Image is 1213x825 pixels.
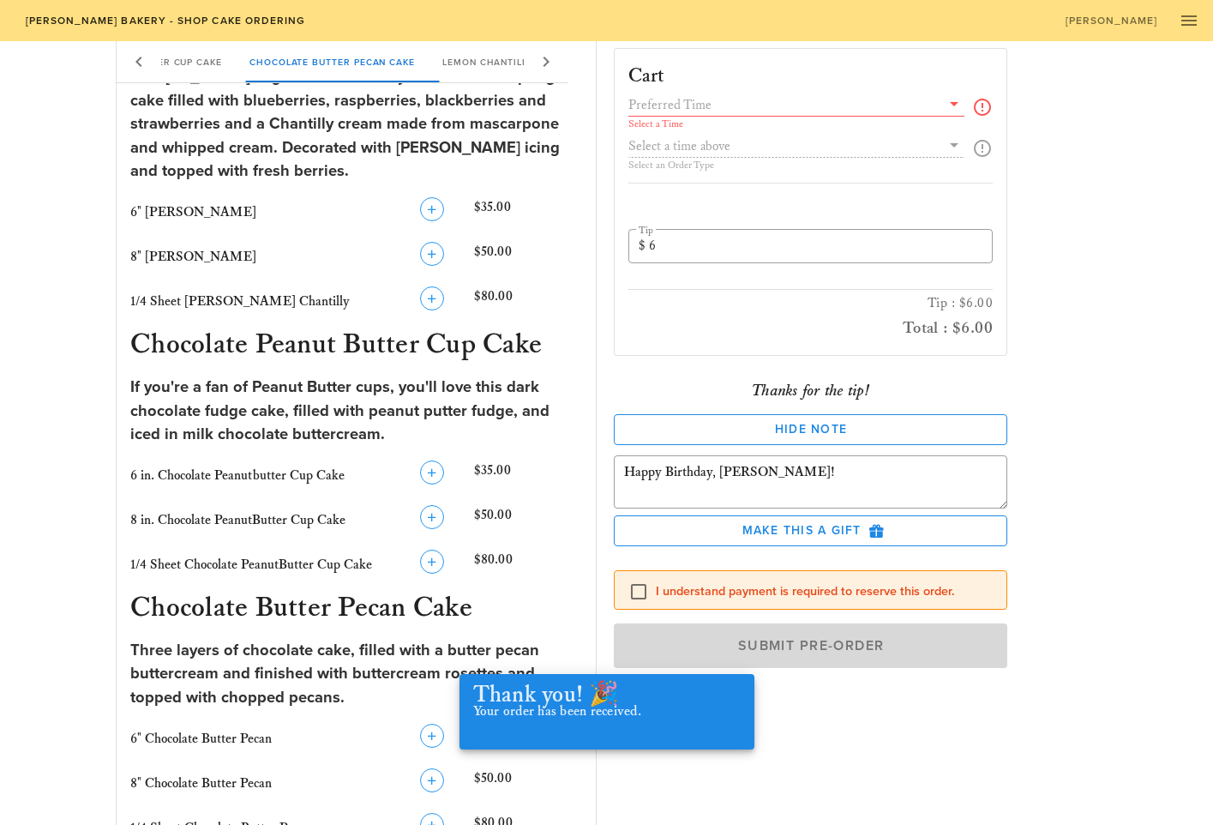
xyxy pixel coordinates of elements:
[614,515,1008,546] button: Make this a Gift
[24,15,305,27] span: [PERSON_NAME] Bakery - Shop Cake Ordering
[614,623,1008,668] button: Submit Pre-Order
[628,314,994,341] h2: Total : $6.00
[471,502,585,539] div: $50.00
[1054,9,1168,33] a: [PERSON_NAME]
[639,238,649,255] div: $
[473,686,641,703] h1: Thank you! 🎉
[628,93,941,116] input: Preferred Time
[130,512,345,528] span: 8 in. Chocolate PeanutButter Cup Cake
[130,65,582,184] div: This [US_STATE] Legend has three layers of almond sponge cake filled with blueberries, raspberrie...
[473,703,641,731] h3: Your order has been received.
[130,467,345,484] span: 6 in. Chocolate Peanutbutter Cup Cake
[634,637,988,654] span: Submit Pre-Order
[614,414,1008,445] button: Hide Note
[14,9,316,33] a: [PERSON_NAME] Bakery - Shop Cake Ordering
[628,119,965,129] div: Select a Time
[471,283,585,321] div: $80.00
[614,376,1008,404] div: Thanks for the tip!
[130,293,350,310] span: 1/4 Sheet [PERSON_NAME] Chantilly
[130,557,372,573] span: 1/4 Sheet Chocolate PeanutButter Cup Cake
[628,63,685,90] h3: Cart
[130,775,272,792] span: 8" Chocolate Butter Pecan
[628,523,994,539] span: Make this a Gift
[130,204,256,220] span: 6" [PERSON_NAME]
[471,238,585,276] div: $50.00
[639,224,653,237] label: Tip
[429,41,576,82] div: Lemon Chantilly Cake
[130,249,256,265] span: 8" [PERSON_NAME]
[628,293,994,314] h3: Tip : $6.00
[130,731,272,747] span: 6" Chocolate Butter Pecan
[1065,15,1158,27] span: [PERSON_NAME]
[628,422,994,437] span: Hide Note
[130,376,582,447] div: If you're a fan of Peanut Butter cups, you'll love this dark chocolate fudge cake, filled with pe...
[471,765,585,803] div: $50.00
[471,457,585,495] div: $35.00
[471,194,585,232] div: $35.00
[130,639,582,710] div: Three layers of chocolate cake, filled with a butter pecan buttercream and finished with buttercr...
[471,546,585,584] div: $80.00
[236,41,429,82] div: Chocolate Butter Pecan Cake
[656,583,994,600] label: I understand payment is required to reserve this order.
[127,328,585,365] h3: Chocolate Peanut Butter Cup Cake
[127,591,585,629] h3: Chocolate Butter Pecan Cake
